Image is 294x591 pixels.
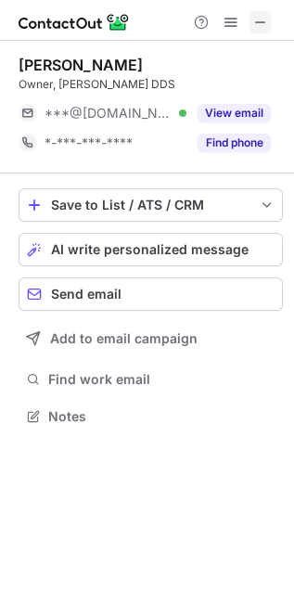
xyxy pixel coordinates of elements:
[48,408,275,425] span: Notes
[45,105,173,122] span: ***@[DOMAIN_NAME]
[19,404,283,430] button: Notes
[51,287,121,302] span: Send email
[19,233,283,266] button: AI write personalized message
[51,198,250,212] div: Save to List / ATS / CRM
[19,56,143,74] div: [PERSON_NAME]
[19,11,130,33] img: ContactOut v5.3.10
[198,104,271,122] button: Reveal Button
[19,76,283,93] div: Owner, [PERSON_NAME] DDS
[19,366,283,392] button: Find work email
[19,188,283,222] button: save-profile-one-click
[51,242,249,257] span: AI write personalized message
[19,277,283,311] button: Send email
[198,134,271,152] button: Reveal Button
[50,331,198,346] span: Add to email campaign
[19,322,283,355] button: Add to email campaign
[48,371,275,388] span: Find work email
